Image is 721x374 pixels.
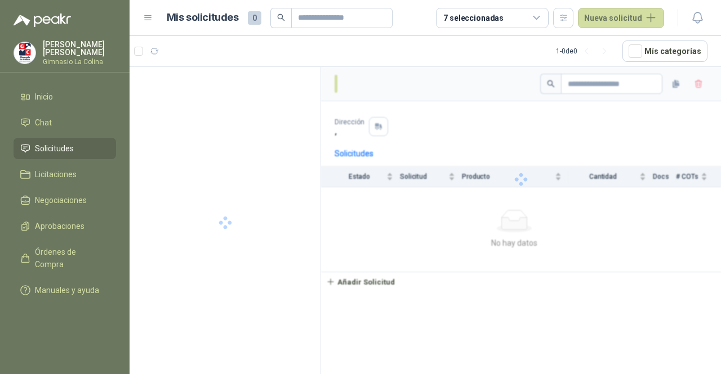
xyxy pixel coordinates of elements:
span: Solicitudes [35,142,74,155]
a: Chat [14,112,116,133]
a: Solicitudes [14,138,116,159]
div: 1 - 0 de 0 [556,42,613,60]
a: Aprobaciones [14,215,116,237]
p: Gimnasio La Colina [43,58,116,65]
button: Nueva solicitud [578,8,664,28]
span: Negociaciones [35,194,87,206]
a: Inicio [14,86,116,107]
div: 7 seleccionadas [443,12,504,24]
button: Mís categorías [622,40,707,62]
a: Negociaciones [14,190,116,211]
span: Licitaciones [35,168,77,181]
span: Inicio [35,91,53,103]
span: Órdenes de Compra [35,246,105,271]
img: Logo peakr [14,13,71,27]
a: Manuales y ayuda [14,280,116,301]
a: Órdenes de Compra [14,241,116,275]
span: Chat [35,116,52,129]
a: Licitaciones [14,164,116,185]
span: Aprobaciones [35,220,84,232]
p: [PERSON_NAME] [PERSON_NAME] [43,40,116,56]
img: Company Logo [14,42,35,64]
span: search [277,13,285,21]
h1: Mis solicitudes [167,10,239,26]
span: Manuales y ayuda [35,284,99,296]
span: 0 [248,11,261,25]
